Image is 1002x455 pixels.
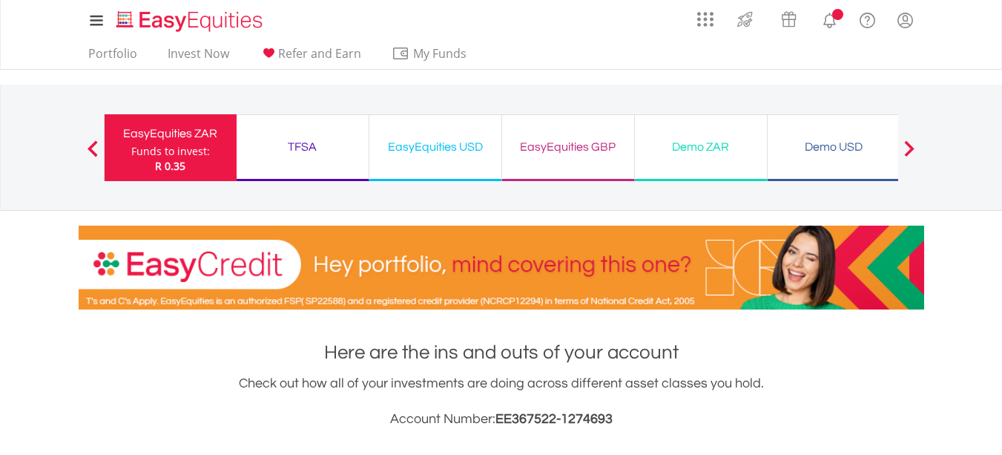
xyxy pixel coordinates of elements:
img: EasyCredit Promotion Banner [79,226,924,310]
div: EasyEquities GBP [511,137,625,157]
span: R 0.35 [155,159,185,173]
div: Check out how all of your investments are doing across different asset classes you hold. [79,373,924,430]
a: My Profile [886,4,924,36]
a: Vouchers [767,4,811,31]
div: EasyEquities USD [378,137,492,157]
div: TFSA [245,137,360,157]
button: Next [894,148,924,163]
div: EasyEquities ZAR [113,123,228,144]
h1: Here are the ins and outs of your account [79,339,924,366]
a: Home page [111,4,268,33]
div: Demo USD [777,137,891,157]
span: Refer and Earn [278,45,361,62]
a: Portfolio [82,46,143,69]
div: Funds to invest: [131,144,210,159]
a: AppsGrid [688,4,723,27]
span: EE367522-1274693 [495,412,613,426]
div: Demo ZAR [644,137,758,157]
button: Previous [78,148,108,163]
a: Invest Now [162,46,235,69]
h3: Account Number: [79,409,924,430]
img: EasyEquities_Logo.png [113,9,268,33]
span: My Funds [392,44,489,63]
img: vouchers-v2.svg [777,7,801,31]
img: grid-menu-icon.svg [697,11,713,27]
img: thrive-v2.svg [733,7,757,31]
a: Refer and Earn [254,46,367,69]
a: Notifications [811,4,848,33]
a: FAQ's and Support [848,4,886,33]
